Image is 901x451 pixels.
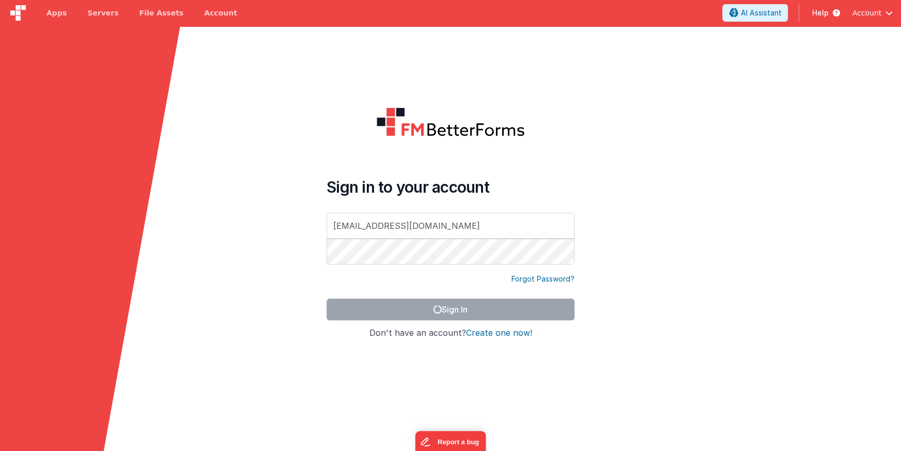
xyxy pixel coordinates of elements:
[511,274,574,284] a: Forgot Password?
[722,4,788,22] button: AI Assistant
[466,329,532,338] button: Create one now!
[87,8,118,18] span: Servers
[46,8,67,18] span: Apps
[327,329,574,338] h4: Don't have an account?
[327,213,574,239] input: Email Address
[852,8,881,18] span: Account
[327,178,574,196] h4: Sign in to your account
[852,8,893,18] button: Account
[812,8,828,18] span: Help
[327,299,574,320] button: Sign In
[139,8,184,18] span: File Assets
[740,8,781,18] span: AI Assistant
